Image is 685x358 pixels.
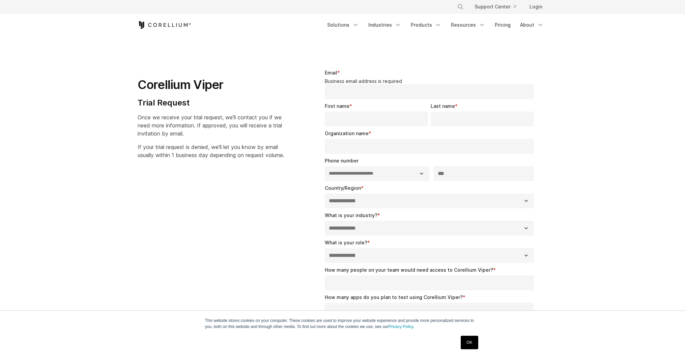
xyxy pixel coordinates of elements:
[138,21,191,29] a: Corellium Home
[516,19,548,31] a: About
[325,240,367,245] span: What is your role?
[138,114,282,137] span: Once we receive your trial request, we'll contact you if we need more information. If approved, y...
[449,1,548,13] div: Navigation Menu
[407,19,446,31] a: Products
[524,1,548,13] a: Login
[325,185,361,191] span: Country/Region
[491,19,515,31] a: Pricing
[325,70,337,76] span: Email
[461,336,478,349] a: OK
[431,103,455,109] span: Last name
[323,19,548,31] div: Navigation Menu
[138,77,284,92] h1: Corellium Viper
[454,1,466,13] button: Search
[138,98,284,108] h4: Trial Request
[325,158,359,163] span: Phone number
[325,78,537,84] legend: Business email address is required
[205,318,480,330] p: This website stores cookies on your computer. These cookies are used to improve your website expe...
[389,324,415,329] a: Privacy Policy.
[138,144,284,158] span: If your trial request is denied, we'll let you know by email usually within 1 business day depend...
[325,130,369,136] span: Organization name
[325,103,349,109] span: First name
[364,19,405,31] a: Industries
[325,212,377,218] span: What is your industry?
[323,19,363,31] a: Solutions
[325,294,463,300] span: How many apps do you plan to test using Corellium Viper?
[325,267,493,273] span: How many people on your team would need access to Corellium Viper?
[469,1,521,13] a: Support Center
[447,19,489,31] a: Resources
